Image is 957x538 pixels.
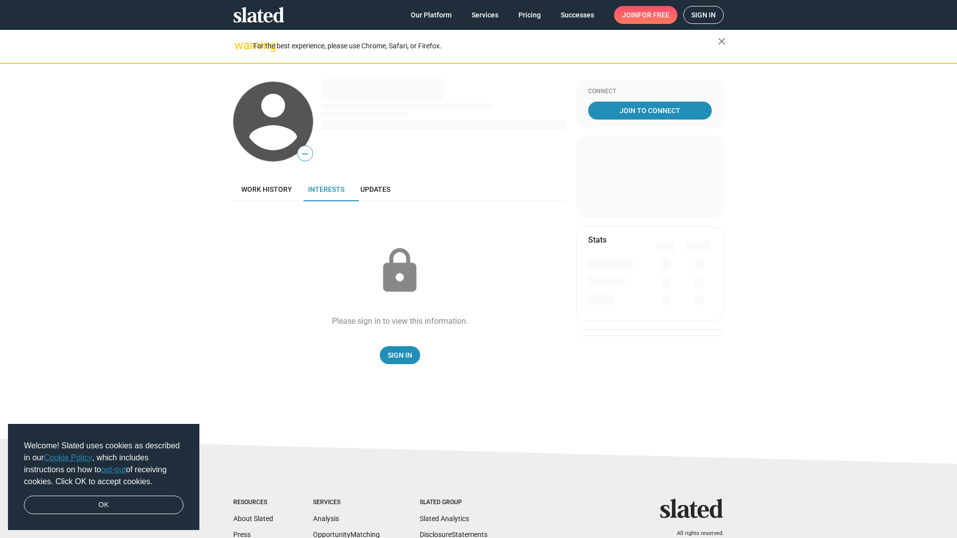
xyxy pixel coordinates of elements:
mat-card-title: Stats [588,235,607,245]
div: Services [313,499,380,507]
a: Updates [352,177,398,201]
a: Our Platform [403,6,460,24]
a: Joinfor free [614,6,677,24]
span: Join To Connect [590,102,710,120]
a: Slated Analytics [420,515,469,523]
mat-icon: lock [375,246,425,296]
span: Join [622,6,669,24]
mat-icon: close [716,35,728,47]
a: Sign In [380,346,420,364]
div: Resources [233,499,273,507]
span: — [298,147,313,160]
a: Interests [300,177,352,201]
div: For the best experience, please use Chrome, Safari, or Firefox. [253,39,718,53]
span: Sign In [388,346,412,364]
span: Updates [360,185,390,193]
div: Please sign in to view this information. [332,316,468,326]
div: cookieconsent [8,424,199,531]
span: Work history [241,185,292,193]
span: Services [472,6,498,24]
a: Join To Connect [588,102,712,120]
span: for free [638,6,669,24]
div: Slated Group [420,499,487,507]
span: Pricing [518,6,541,24]
span: Welcome! Slated uses cookies as described in our , which includes instructions on how to of recei... [24,440,183,488]
div: Connect [588,88,712,96]
a: Successes [553,6,602,24]
a: Work history [233,177,300,201]
a: About Slated [233,515,273,523]
a: opt-out [101,465,126,474]
a: Pricing [510,6,549,24]
a: Services [464,6,506,24]
span: Successes [561,6,594,24]
a: Analysis [313,515,339,523]
span: Our Platform [411,6,452,24]
mat-icon: warning [234,39,246,51]
span: Interests [308,185,344,193]
a: Sign in [683,6,724,24]
a: Cookie Policy [44,453,92,462]
span: Sign in [691,6,716,23]
a: dismiss cookie message [24,496,183,515]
